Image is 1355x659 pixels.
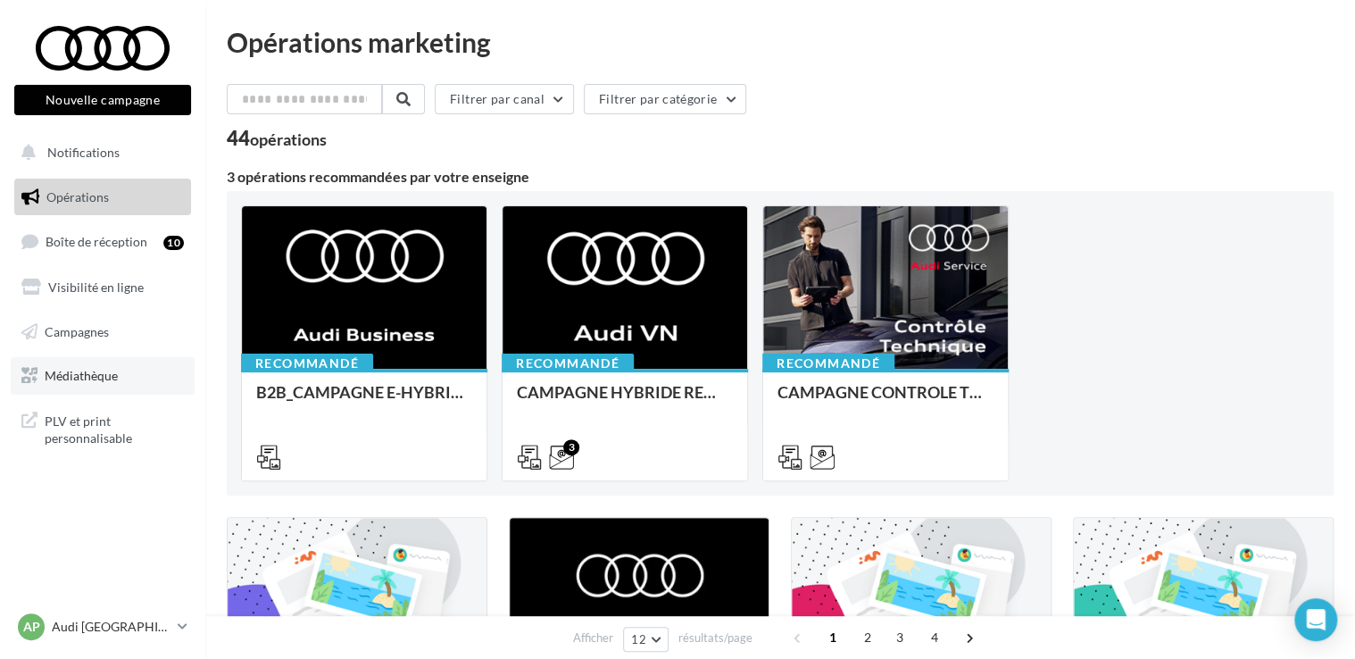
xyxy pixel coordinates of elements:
[52,618,170,636] p: Audi [GEOGRAPHIC_DATA] 16
[45,409,184,447] span: PLV et print personnalisable
[227,129,327,148] div: 44
[762,354,894,373] div: Recommandé
[14,610,191,644] a: AP Audi [GEOGRAPHIC_DATA] 16
[11,134,187,171] button: Notifications
[256,383,472,419] div: B2B_CAMPAGNE E-HYBRID OCTOBRE
[227,170,1334,184] div: 3 opérations recommandées par votre enseigne
[11,402,195,455] a: PLV et print personnalisable
[502,354,634,373] div: Recommandé
[885,623,914,652] span: 3
[11,313,195,351] a: Campagnes
[517,383,733,419] div: CAMPAGNE HYBRIDE RECHARGEABLE
[853,623,882,652] span: 2
[241,354,373,373] div: Recommandé
[584,84,746,114] button: Filtrer par catégorie
[11,222,195,261] a: Boîte de réception10
[47,145,120,160] span: Notifications
[678,630,752,646] span: résultats/page
[45,368,118,383] span: Médiathèque
[227,29,1334,55] div: Opérations marketing
[46,189,109,204] span: Opérations
[250,131,327,147] div: opérations
[573,630,613,646] span: Afficher
[23,618,40,636] span: AP
[563,439,579,455] div: 3
[435,84,574,114] button: Filtrer par canal
[631,632,646,646] span: 12
[11,357,195,395] a: Médiathèque
[48,279,144,295] span: Visibilité en ligne
[45,323,109,338] span: Campagnes
[14,85,191,115] button: Nouvelle campagne
[46,234,147,249] span: Boîte de réception
[11,269,195,306] a: Visibilité en ligne
[1294,598,1337,641] div: Open Intercom Messenger
[163,236,184,250] div: 10
[777,383,993,419] div: CAMPAGNE CONTROLE TECHNIQUE 25€ OCTOBRE
[11,179,195,216] a: Opérations
[819,623,847,652] span: 1
[920,623,949,652] span: 4
[623,627,669,652] button: 12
